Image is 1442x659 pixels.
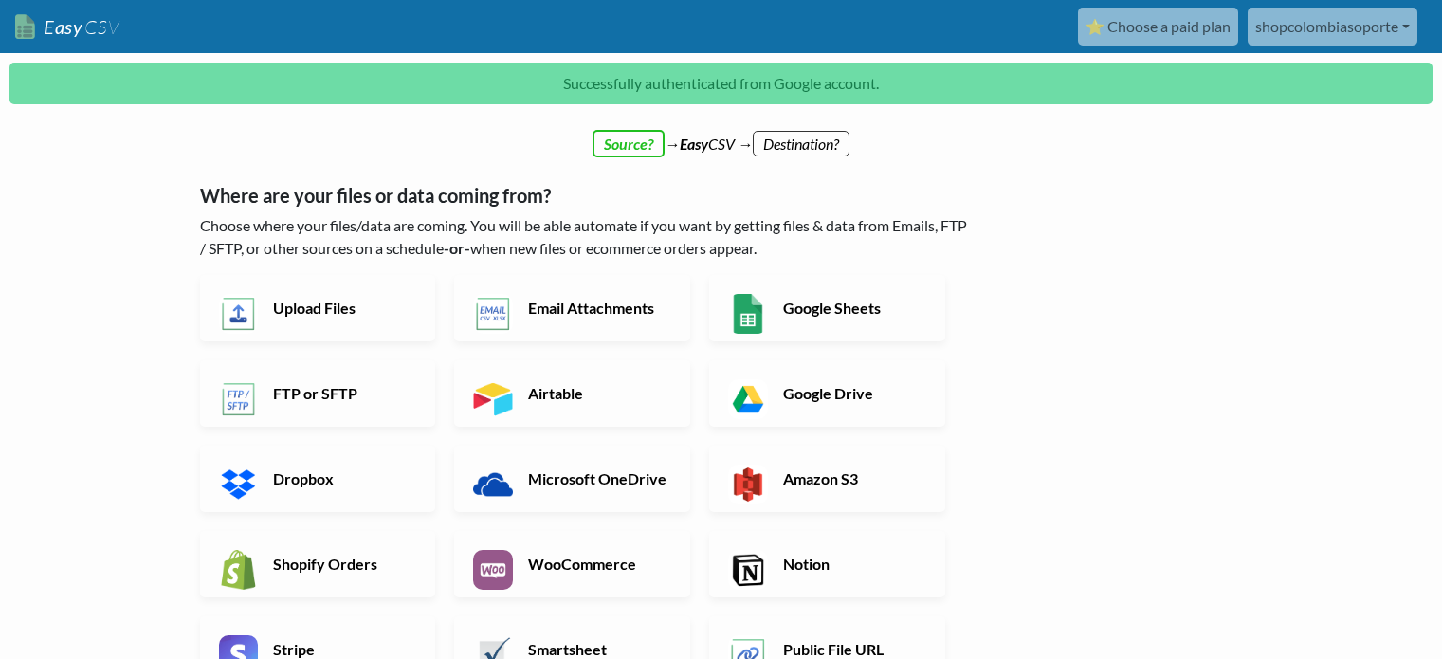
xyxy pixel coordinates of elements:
img: Shopify App & API [219,550,259,590]
a: Airtable [454,360,690,427]
h5: Where are your files or data coming from? [200,184,973,207]
a: Google Drive [709,360,945,427]
a: Dropbox [200,446,436,512]
a: Amazon S3 [709,446,945,512]
p: Successfully authenticated from Google account. [9,63,1433,104]
span: CSV [82,15,119,39]
img: Email New CSV or XLSX File App & API [473,294,513,334]
h6: Microsoft OneDrive [523,469,672,487]
img: Microsoft OneDrive App & API [473,465,513,504]
h6: Notion [778,555,927,573]
a: ⭐ Choose a paid plan [1078,8,1238,46]
a: shopcolombiasoporte [1248,8,1417,46]
b: -or- [444,239,470,257]
h6: Google Sheets [778,299,927,317]
img: Google Drive App & API [728,379,768,419]
div: → CSV → [181,114,1262,156]
img: FTP or SFTP App & API [219,379,259,419]
a: Google Sheets [709,275,945,341]
a: Email Attachments [454,275,690,341]
img: WooCommerce App & API [473,550,513,590]
h6: Smartsheet [523,640,672,658]
a: Upload Files [200,275,436,341]
h6: WooCommerce [523,555,672,573]
h6: Stripe [268,640,417,658]
img: Upload Files App & API [219,294,259,334]
h6: FTP or SFTP [268,384,417,402]
h6: Amazon S3 [778,469,927,487]
a: Notion [709,531,945,597]
h6: Upload Files [268,299,417,317]
h6: Email Attachments [523,299,672,317]
a: EasyCSV [15,8,119,46]
p: Choose where your files/data are coming. You will be able automate if you want by getting files &... [200,214,973,260]
img: Airtable App & API [473,379,513,419]
h6: Google Drive [778,384,927,402]
img: Notion App & API [728,550,768,590]
a: FTP or SFTP [200,360,436,427]
h6: Shopify Orders [268,555,417,573]
h6: Airtable [523,384,672,402]
img: Dropbox App & API [219,465,259,504]
a: WooCommerce [454,531,690,597]
h6: Dropbox [268,469,417,487]
img: Google Sheets App & API [728,294,768,334]
a: Shopify Orders [200,531,436,597]
img: Amazon S3 App & API [728,465,768,504]
a: Microsoft OneDrive [454,446,690,512]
